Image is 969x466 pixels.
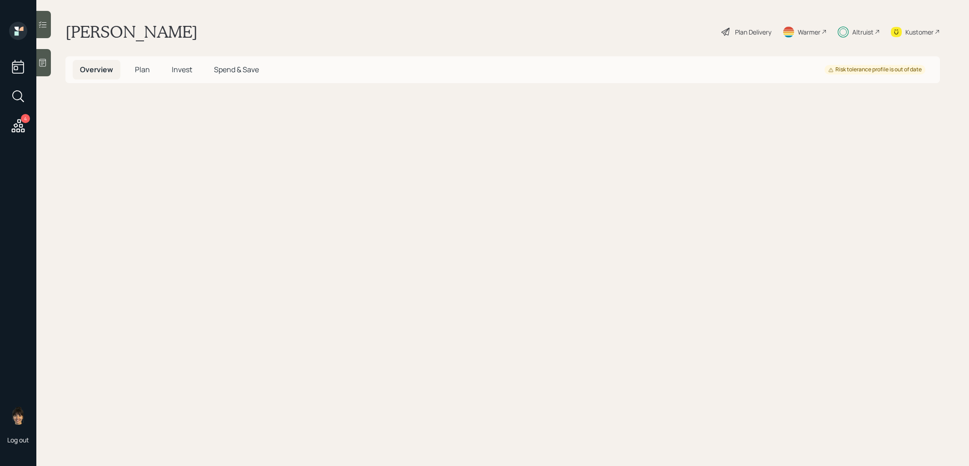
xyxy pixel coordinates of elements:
div: Log out [7,436,29,444]
span: Plan [135,64,150,74]
div: Altruist [852,27,874,37]
span: Spend & Save [214,64,259,74]
div: Risk tolerance profile is out of date [828,66,922,74]
span: Overview [80,64,113,74]
img: treva-nostdahl-headshot.png [9,407,27,425]
span: Invest [172,64,192,74]
div: Warmer [798,27,820,37]
div: Kustomer [905,27,934,37]
div: Plan Delivery [735,27,771,37]
div: 4 [21,114,30,123]
h1: [PERSON_NAME] [65,22,198,42]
